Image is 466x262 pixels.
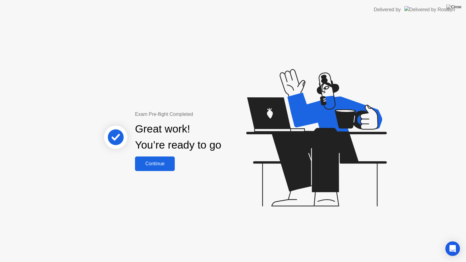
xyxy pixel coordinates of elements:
[374,6,401,13] div: Delivered by
[135,156,175,171] button: Continue
[445,241,460,256] div: Open Intercom Messenger
[446,5,461,9] img: Close
[135,121,221,153] div: Great work! You’re ready to go
[404,6,455,13] img: Delivered by Rosalyn
[135,111,260,118] div: Exam Pre-flight Completed
[137,161,173,166] div: Continue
